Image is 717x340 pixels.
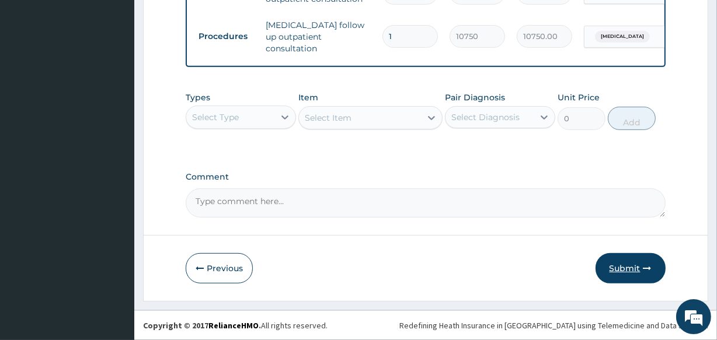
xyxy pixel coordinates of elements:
[193,26,260,47] td: Procedures
[595,31,650,43] span: [MEDICAL_DATA]
[608,107,656,130] button: Add
[451,111,520,123] div: Select Diagnosis
[596,253,666,283] button: Submit
[61,65,196,80] div: Chat with us now
[134,310,717,340] footer: All rights reserved.
[208,320,259,331] a: RelianceHMO
[192,111,239,123] div: Select Type
[186,172,665,182] label: Comment
[22,58,47,87] img: d_794563401_company_1708531726252_794563401
[186,93,210,103] label: Types
[186,253,253,283] button: Previous
[6,221,222,262] textarea: Type your message and hit 'Enter'
[143,320,261,331] strong: Copyright © 2017 .
[558,92,600,103] label: Unit Price
[192,6,220,34] div: Minimize live chat window
[298,92,318,103] label: Item
[260,13,377,60] td: [MEDICAL_DATA] follow up outpatient consultation
[399,320,708,331] div: Redefining Heath Insurance in [GEOGRAPHIC_DATA] using Telemedicine and Data Science!
[68,98,161,216] span: We're online!
[445,92,505,103] label: Pair Diagnosis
